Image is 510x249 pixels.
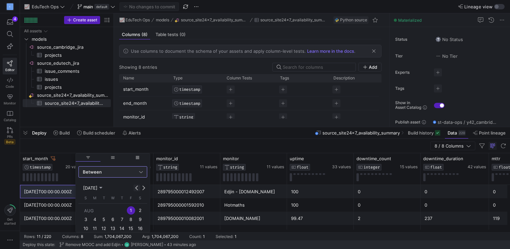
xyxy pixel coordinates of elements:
span: source_site24x7_availability_summary​​​​​​​​ [37,91,110,99]
div: 289795000001592010 [158,199,216,212]
span: models [32,35,110,43]
button: Alerts [119,127,144,139]
div: 2 [358,212,417,225]
span: 8 [127,215,135,223]
span: T [121,196,123,200]
span: Editor [5,68,15,72]
span: Columns [122,32,148,37]
div: Press SPACE to select this row. [119,110,396,124]
span: (8) [142,32,148,37]
span: 20 values [65,165,84,169]
a: issues​​​​​​​​​ [23,75,111,83]
button: No tierNo Tier [434,52,459,60]
div: 1,704,067,200 [152,234,179,239]
div: Avg: [142,234,150,239]
a: projects​​​​​​​​​ [23,51,111,59]
span: source_site24x7_availability_summary [181,18,248,22]
a: source_site24x7_availability_summary​​​​​​​​​ [23,99,111,107]
button: 📈EduTech Ops [23,2,66,11]
span: start_month [23,156,48,161]
button: Point lineage [470,127,509,139]
div: Columns: [62,234,79,239]
span: Between [83,169,102,175]
span: source_site24x7_availability_summary​​​​​​​​​ [45,99,103,107]
span: 12 [100,225,108,233]
span: STRING [230,165,244,170]
span: 6 [109,215,117,223]
button: st-data-ops / y42_cambridge_edutech_ops_main / source__source_site24x7_availability_summary__sour... [431,118,498,127]
span: EduTech Ops [32,4,59,9]
span: mttr [492,156,500,161]
span: issues​​​​​​​​​ [45,75,103,83]
div: 100 [291,185,350,198]
span: Get started [4,217,16,225]
button: 📈EduTech Ops [118,16,152,24]
button: 8 / 8 Columns [430,142,475,150]
span: STRING [179,115,193,119]
img: No tier [436,53,441,59]
div: 289795000010082001 [158,212,216,225]
td: AUG [81,206,126,215]
a: PRsBeta [3,124,17,147]
button: No statusNo Status [434,35,465,44]
span: source_cambridge_jira​​​​​​​​ [37,43,110,51]
span: Experts [395,70,429,75]
button: Remove MOOC and add EdjinCB[PERSON_NAME]43 minutes ago [58,240,198,249]
button: 10 Aug 2025, 00:00 [81,224,90,233]
div: 0 [358,185,417,198]
span: Build [59,130,70,136]
a: Editor [3,58,17,74]
button: 4 [3,16,17,28]
span: downtime_duration [423,156,463,161]
span: Add [369,64,377,70]
div: Press SPACE to select this row. [23,83,111,91]
div: 0 [358,225,417,238]
div: 220 [458,130,466,136]
div: 1 [235,234,237,239]
div: Edjin - [DOMAIN_NAME] [224,185,283,198]
span: 11 [91,225,99,233]
span: monitor_id [156,156,178,161]
button: Build scheduler [74,127,118,139]
button: source_site24x7_availability_summary [253,16,329,24]
span: M [93,196,96,200]
span: projects​​​​​​​​​ [45,51,103,59]
div: 100 [291,199,350,212]
div: 237 [425,212,485,225]
div: Hotmaths [224,199,283,212]
span: (0) [180,32,186,37]
span: TIMESTAMP [30,165,51,170]
button: maindefault [76,2,117,11]
a: source_site24x7_availability_summary​​​​​​​​ [23,91,111,99]
span: STRING [163,165,177,170]
span: source_site24x7_availability_summary [322,130,400,136]
button: Getstarted [3,202,17,228]
button: 12 Aug 2025, 00:00 [99,224,108,233]
p: start_month [123,83,165,96]
span: Build scheduler [83,130,115,136]
button: 6 Aug 2025, 00:00 [108,215,117,224]
div: [DATE]T00:00:00.000Z [24,185,83,198]
span: Materialized [398,18,422,23]
span: 5 [100,215,108,223]
p: end_month [123,97,165,110]
span: 16 [136,225,144,233]
span: downtime_count [356,156,391,161]
div: Press SPACE to select this row. [119,82,396,96]
span: Tags [280,76,289,80]
button: 8 Aug 2025, 00:00 [126,215,136,224]
span: 📈 [119,18,124,22]
div: Rows: [24,234,35,239]
span: source_edutech_jira​​​​​​​​ [37,59,110,67]
span: 14 [118,225,126,233]
a: Learn more in the docs [307,48,354,54]
div: Press SPACE to select this row. [23,35,111,43]
button: 2 Aug 2025, 00:00 [136,206,145,215]
span: Catalog [4,118,16,122]
a: issue_comments​​​​​​​​​ [23,67,111,75]
span: 11 values [267,165,284,169]
span: PRs [7,135,13,139]
span: 15 [127,225,135,233]
span: source_site24x7_availability_summary [260,18,328,22]
span: monitor [223,156,239,161]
